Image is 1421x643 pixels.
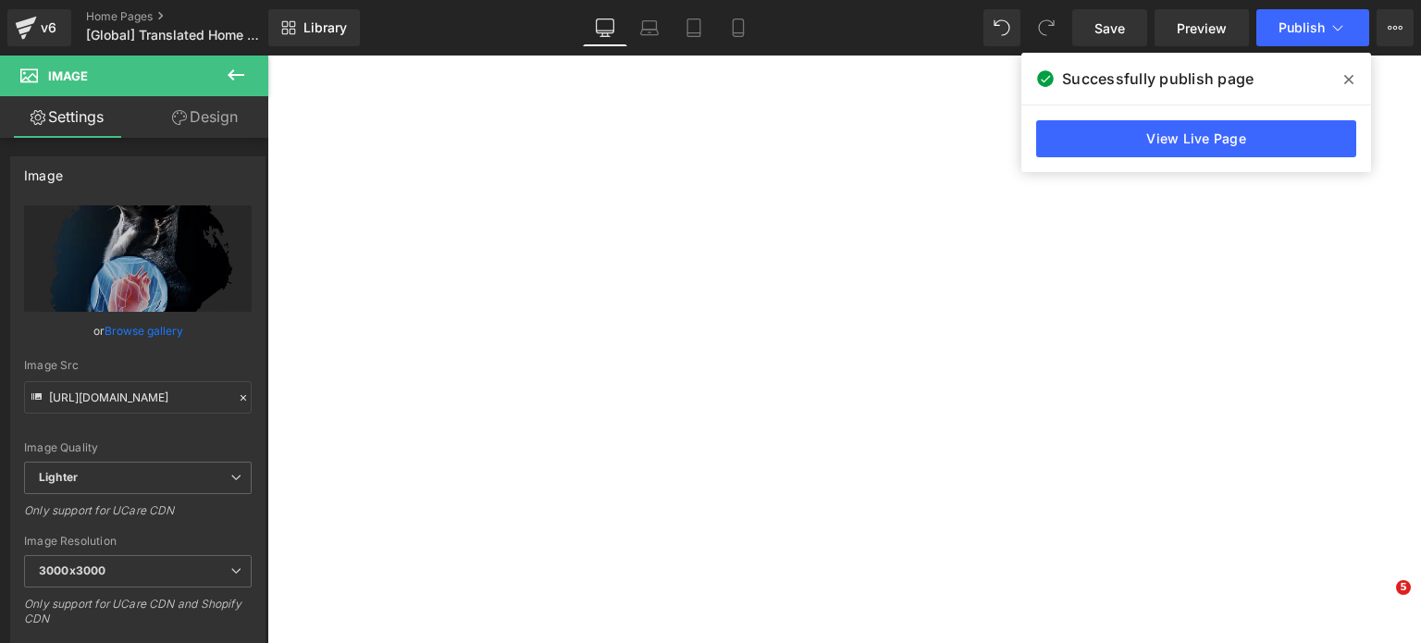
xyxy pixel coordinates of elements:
[303,19,347,36] span: Library
[716,9,760,46] a: Mobile
[627,9,672,46] a: Laptop
[1256,9,1369,46] button: Publish
[672,9,716,46] a: Tablet
[39,563,105,577] b: 3000x3000
[138,96,272,138] a: Design
[1094,19,1125,38] span: Save
[24,359,252,372] div: Image Src
[1396,580,1411,595] span: 5
[583,9,627,46] a: Desktop
[24,441,252,454] div: Image Quality
[1028,9,1065,46] button: Redo
[983,9,1020,46] button: Undo
[86,9,299,24] a: Home Pages
[39,470,78,484] b: Lighter
[1358,580,1402,624] iframe: Intercom live chat
[1036,120,1356,157] a: View Live Page
[1279,20,1325,35] span: Publish
[24,597,252,638] div: Only support for UCare CDN and Shopify CDN
[24,381,252,414] input: Link
[105,315,183,347] a: Browse gallery
[7,9,71,46] a: v6
[1177,19,1227,38] span: Preview
[24,321,252,340] div: or
[24,157,63,183] div: Image
[1377,9,1414,46] button: More
[37,16,60,40] div: v6
[1155,9,1249,46] a: Preview
[24,503,252,530] div: Only support for UCare CDN
[86,28,264,43] span: [Global] Translated Home Page
[1062,68,1254,90] span: Successfully publish page
[24,535,252,548] div: Image Resolution
[48,68,88,83] span: Image
[268,9,360,46] a: New Library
